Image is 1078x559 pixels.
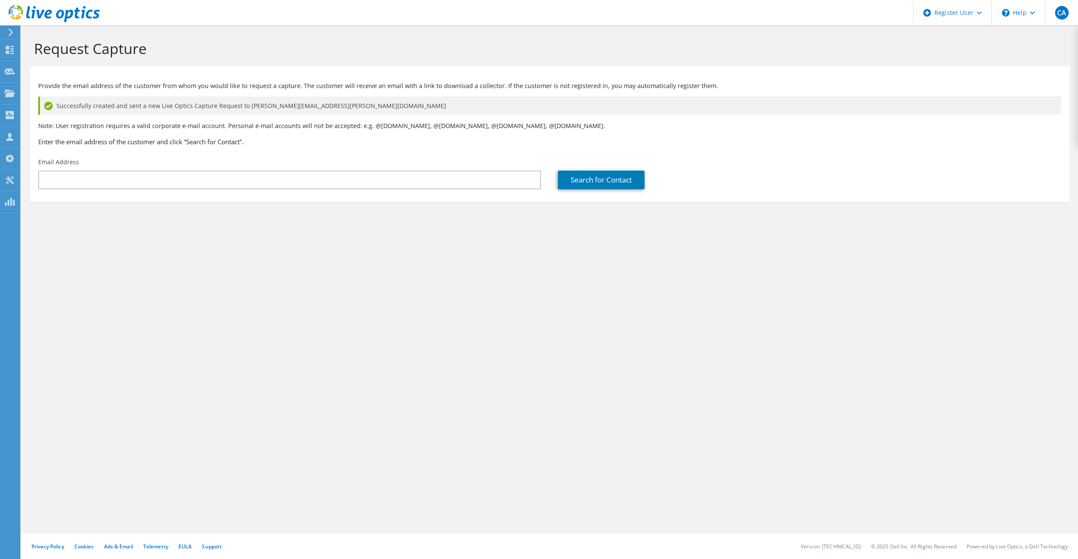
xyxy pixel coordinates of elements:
[558,171,645,189] a: Search for Contact
[74,543,94,550] a: Cookies
[967,543,1068,550] li: Powered by Live Optics, a Dell Technology
[801,543,861,550] li: Version: [TECHNICAL_ID]
[34,40,1061,57] h1: Request Capture
[38,121,1061,131] p: Note: User registration requires a valid corporate e-mail account. Personal e-mail accounts will ...
[38,81,1061,91] p: Provide the email address of the customer from whom you would like to request a capture. The cust...
[1002,9,1010,17] svg: \n
[202,543,222,550] a: Support
[143,543,168,550] a: Telemetry
[57,101,446,111] span: Successfully created and sent a new Live Optics Capture Request to [PERSON_NAME][EMAIL_ADDRESS][P...
[31,543,64,550] a: Privacy Policy
[178,543,192,550] a: EULA
[104,543,133,550] a: Ads & Email
[871,543,956,550] li: © 2025 Dell Inc. All Rights Reserved
[38,137,1061,146] h3: Enter the email address of the customer and click “Search for Contact”.
[1055,6,1069,20] span: CA
[38,158,79,166] label: Email Address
